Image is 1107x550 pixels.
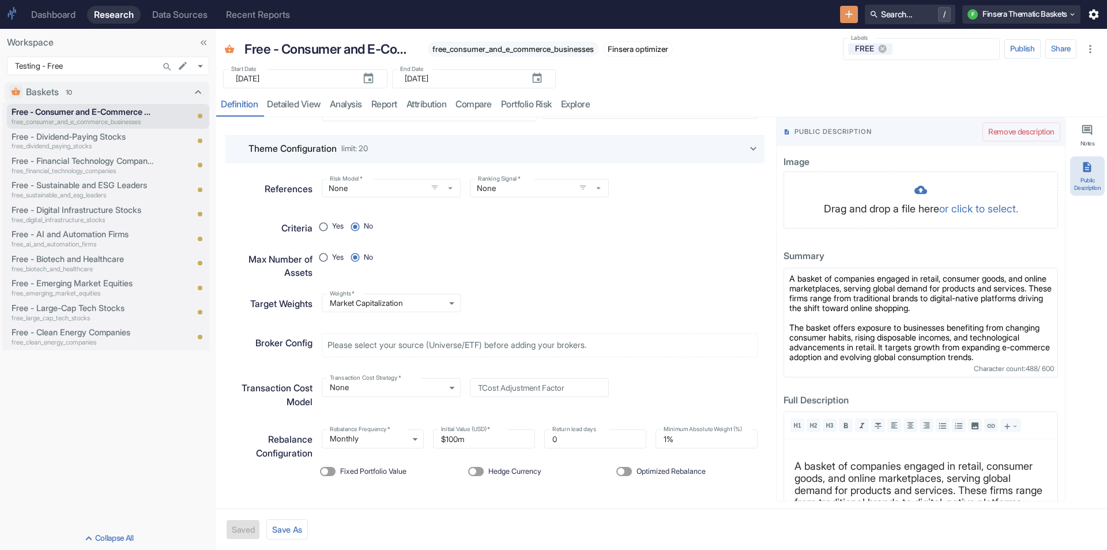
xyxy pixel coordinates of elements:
p: free_large_cap_tech_stocks [12,313,155,323]
a: Research [87,6,141,24]
p: Baskets [26,85,59,99]
button: Share [1045,39,1076,59]
a: Free - Digital Infrastructure Stocksfree_digital_infrastructure_stocks [12,204,155,225]
p: Criteria [281,222,312,235]
div: Testing - Free [7,57,209,75]
p: Rebalance Configuration [232,433,312,461]
a: Portfolio Risk [496,93,556,117]
div: position [322,218,383,235]
a: attribution [402,93,451,117]
p: Theme Configuration [248,142,337,156]
p: References [265,182,312,196]
textarea: A basket of companies engaged in retail, consumer goods, and online marketplaces, serving global ... [784,268,1058,377]
button: open filters [428,181,442,194]
p: or click to select. [939,201,1018,216]
label: Ranking Signal [478,174,521,183]
p: free_clean_energy_companies [12,338,155,347]
div: Market Capitalization [322,294,461,312]
p: Max Number of Assets [232,253,312,280]
a: Free - Sustainable and ESG Leadersfree_sustainable_and_esg_leaders [12,179,155,200]
a: Free - Financial Technology Companiesfree_financial_technology_companies [12,155,155,175]
span: Basket [224,44,235,57]
div: Public Description [1072,177,1102,191]
span: Optimized Rebalance [637,466,706,477]
p: free_financial_technology_companies [12,166,155,176]
p: Free - AI and Automation Firms [12,228,155,241]
span: No [364,252,373,263]
label: Initial Value (USD) [441,425,490,433]
input: yyyy-mm-dd [405,69,522,88]
p: Target Weights [250,297,312,311]
button: Notes [1070,119,1105,152]
p: Free - Financial Technology Companies [12,155,155,167]
p: Drag and drop a file here [796,201,1046,216]
span: Hedge Currency [488,466,541,477]
a: Free - Emerging Market Equitiesfree_emerging_market_equities [12,277,155,298]
button: Collapse Sidebar [195,35,212,51]
div: Baskets10 [5,82,209,103]
a: Recent Reports [219,6,297,24]
label: Labels [851,33,868,42]
button: Remove description [982,122,1060,142]
p: Full Description [784,394,1035,407]
a: analysis [325,93,367,117]
p: Free - Large-Cap Tech Stocks [12,302,155,315]
a: Free - Biotech and Healthcarefree_biotech_and_healthcare [12,253,155,274]
div: FREE [848,43,893,55]
p: free_emerging_market_equities [12,289,155,298]
p: Image [784,153,1035,169]
p: Character count: 488 / 600 [974,364,1054,373]
span: Finsera optimizer [604,44,672,54]
div: F [967,9,978,20]
button: Save As [266,519,308,540]
a: compare [451,93,496,117]
span: Public Description [795,127,982,137]
button: FFinsera Thematic Baskets [962,5,1080,24]
p: Free - Consumer and E-Commerce Businesses [244,39,417,59]
button: New Resource [840,6,858,24]
p: free_digital_infrastructure_stocks [12,215,155,225]
p: Free - Sustainable and ESG Leaders [12,179,155,192]
div: Definition [221,99,258,110]
label: Start Date [231,65,257,73]
button: h2 [807,418,820,432]
span: Yes [332,252,344,263]
p: Free - Consumer and E-Commerce Businesses [12,106,155,118]
a: Data Sources [145,6,214,24]
div: Monthly [322,429,424,448]
button: Collapse All [2,529,214,548]
span: Yes [332,221,344,232]
label: Weights [330,289,355,298]
p: free_consumer_and_e_commerce_businesses [12,117,155,127]
button: Publish [1004,39,1041,59]
button: Search.../ [865,5,955,24]
p: Free - Digital Infrastructure Stocks [12,204,155,216]
a: report [367,93,402,117]
label: Minimum Absolute Weight (%) [664,425,742,433]
p: free_ai_and_automation_firms [12,240,155,249]
span: free_consumer_and_e_commerce_businesses [428,44,598,54]
p: Broker Config [255,336,312,350]
div: None [322,378,461,396]
p: free_biotech_and_healthcare [12,264,155,274]
div: Free - Consumer and E-Commerce Businesses [242,36,421,62]
div: Data Sources [152,9,208,20]
span: Fixed Portfolio Value [340,466,406,477]
span: limit: 20 [341,145,368,153]
p: free_dividend_paying_stocks [12,141,155,151]
span: FREE [850,43,881,54]
input: yyyy-mm-dd [236,69,353,88]
p: Free - Emerging Market Equities [12,277,155,290]
div: Recent Reports [226,9,290,20]
p: Free - Biotech and Healthcare [12,253,155,265]
button: open filters [576,181,590,194]
label: Risk Model [330,174,362,183]
a: detailed view [262,93,325,117]
label: Transaction Cost Strategy [330,373,401,382]
p: Free - Clean Energy Companies [12,326,155,339]
button: edit [175,58,191,74]
a: Free - AI and Automation Firmsfree_ai_and_automation_firms [12,228,155,249]
div: resource tabs [216,93,1107,117]
label: End Date [400,65,424,73]
p: Workspace [7,36,209,50]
